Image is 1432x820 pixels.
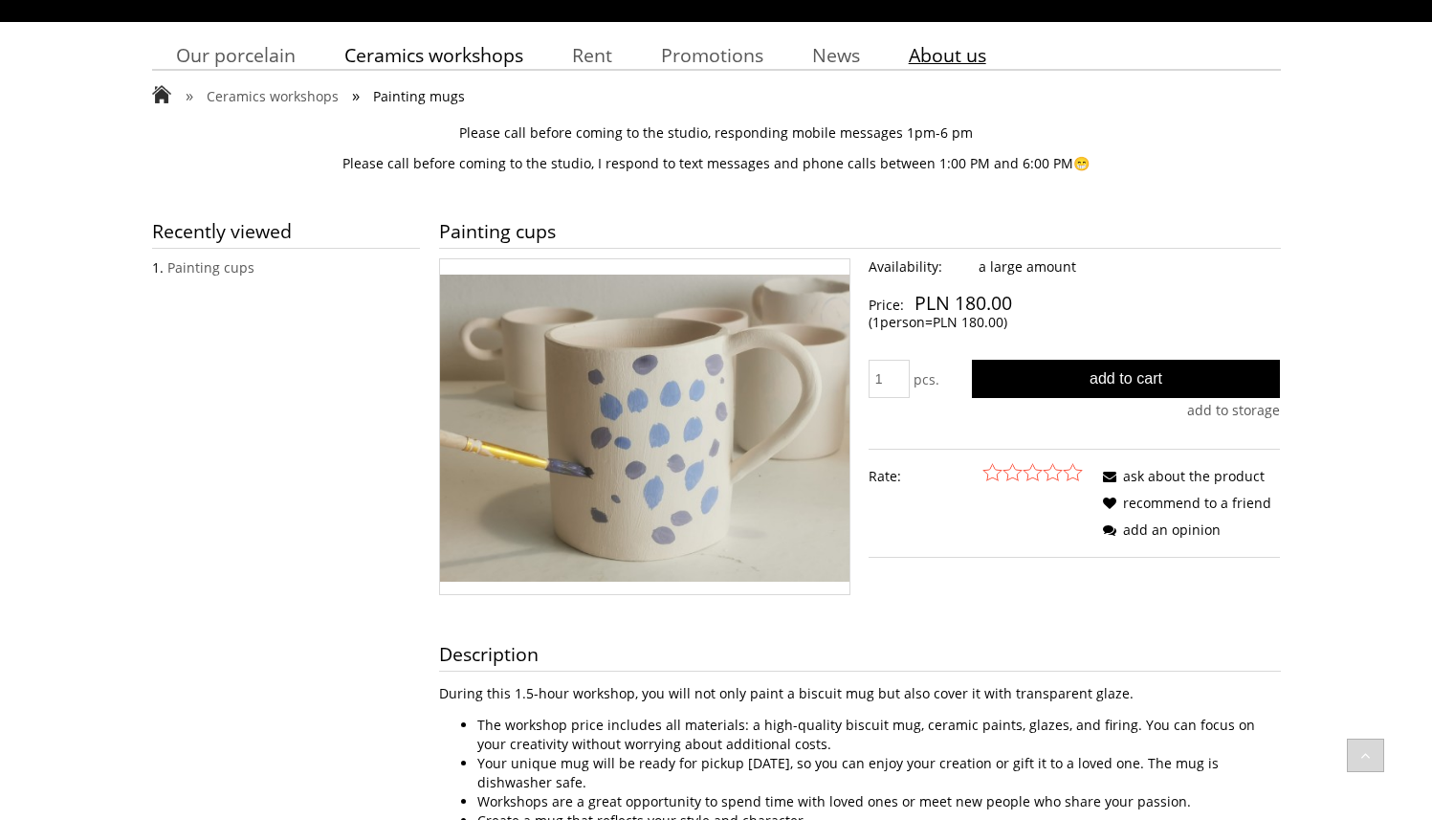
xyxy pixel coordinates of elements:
button: Add to cart [972,360,1281,398]
a: Ceramics workshops [319,36,547,74]
a: ask about the product [1096,467,1265,485]
font: person [880,313,925,331]
font: About us [909,42,986,68]
font: (1 [869,313,880,331]
font: pcs. [914,370,939,388]
font: » [186,84,193,106]
font: Add to cart [1090,369,1162,387]
font: During this 1.5-hour workshop, you will not only paint a biscuit mug but also cover it with trans... [439,684,1134,702]
font: = [925,313,933,331]
font: add an opinion [1123,521,1221,539]
input: quantity [869,360,910,398]
a: » Ceramics workshops [186,87,339,105]
font: Description [439,641,539,667]
a: add to storage [1187,402,1280,419]
a: About us [884,36,1010,74]
font: Painting mugs [373,87,465,105]
font: Availability: [869,257,942,276]
font: recommend to a friend [1123,494,1271,512]
a: IMG_20240917_203332.jpg Press Enter or Spacebar to open the selected photo in full screen view. [440,417,850,435]
a: Rent [547,36,636,74]
font: a large amount [979,257,1076,276]
font: Ceramics workshops [344,42,523,68]
img: IMG_20240917_203332.jpg [440,275,850,582]
font: The workshop price includes all materials: a high-quality biscuit mug, ceramic paints, glazes, an... [477,716,1255,753]
font: Please call before coming to the studio, responding mobile messages 1pm-6 pm [459,123,973,142]
a: recommend to a friend [1096,494,1271,512]
font: News [812,42,860,68]
a: Painting cups [167,258,254,277]
font: ask about the product [1123,467,1265,485]
font: Painting cups [439,218,556,244]
font: Your unique mug will be ready for pickup [DATE], so you can enjoy your creation or gift it to a l... [477,754,1219,791]
a: News [787,36,884,74]
font: Recently viewed [152,218,292,244]
font: PLN 180.00 [933,313,1003,331]
font: ) [1003,313,1007,331]
font: Rent [572,42,612,68]
font: Workshops are a great opportunity to spend time with loved ones or meet new people who share your... [477,792,1191,810]
font: add to storage [1187,401,1280,419]
font: Price: [869,296,904,314]
font: Our porcelain [176,42,296,68]
font: Please call before coming to the studio, I respond to text messages and phone calls between 1:00 ... [342,154,1090,172]
font: » [352,84,360,106]
a: Promotions [636,36,787,74]
font: Rate: [869,467,901,485]
a: add an opinion [1096,521,1221,539]
font: Ceramics workshops [207,87,339,105]
font: Promotions [661,42,763,68]
a: Our porcelain [152,36,320,74]
font: PLN 180.00 [914,290,1012,316]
